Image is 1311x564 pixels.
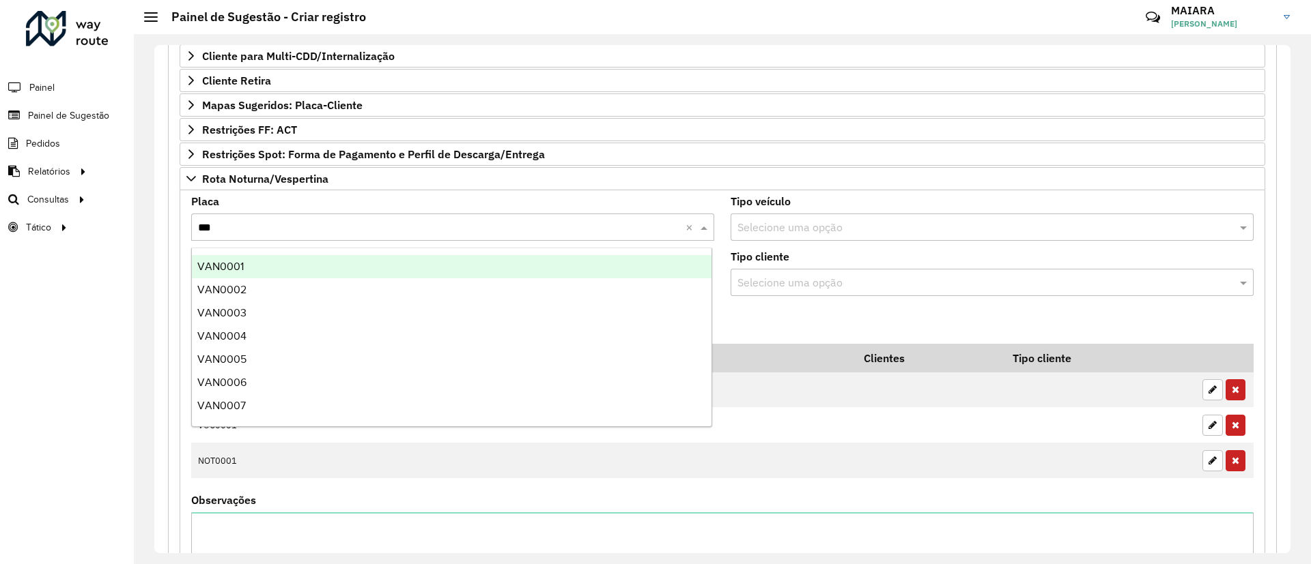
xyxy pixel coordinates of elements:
span: Cliente para Multi-CDD/Internalização [202,50,395,61]
span: Painel de Sugestão [28,108,109,123]
span: VAN0001 [197,261,244,272]
h3: MAIARA [1171,4,1273,17]
span: Rota Noturna/Vespertina [202,173,328,184]
a: Rota Noturna/Vespertina [180,167,1265,190]
span: Clear all [686,219,697,235]
a: Mapas Sugeridos: Placa-Cliente [180,93,1265,117]
span: VAN0004 [197,330,246,342]
span: VAN0002 [197,284,246,295]
a: Cliente Retira [180,69,1265,92]
span: Mapas Sugeridos: Placa-Cliente [202,100,363,110]
label: Tipo veículo [731,193,791,209]
span: Relatórios [28,164,70,179]
span: Painel [29,80,55,95]
a: Contato Rápido [1138,3,1168,32]
span: Tático [26,220,51,235]
label: Placa [191,193,219,209]
a: Restrições Spot: Forma de Pagamento e Perfil de Descarga/Entrega [180,143,1265,166]
span: VAN0007 [197,400,246,411]
th: Clientes [855,344,1003,372]
span: Pedidos [26,136,60,151]
label: Tipo cliente [731,248,789,265]
h2: Painel de Sugestão - Criar registro [158,10,366,25]
span: Cliente Retira [202,75,271,86]
ng-dropdown-panel: Options list [191,248,712,427]
span: Consultas [27,192,69,207]
label: Observações [191,492,256,508]
span: VAN0003 [197,307,246,318]
a: Restrições FF: ACT [180,118,1265,141]
th: Tipo cliente [1003,344,1196,372]
span: Restrições FF: ACT [202,124,297,135]
span: [PERSON_NAME] [1171,18,1273,30]
span: VAN0005 [197,353,246,365]
a: Cliente para Multi-CDD/Internalização [180,44,1265,68]
td: NOT0001 [191,443,322,478]
span: VAN0006 [197,376,246,388]
span: Restrições Spot: Forma de Pagamento e Perfil de Descarga/Entrega [202,149,545,160]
